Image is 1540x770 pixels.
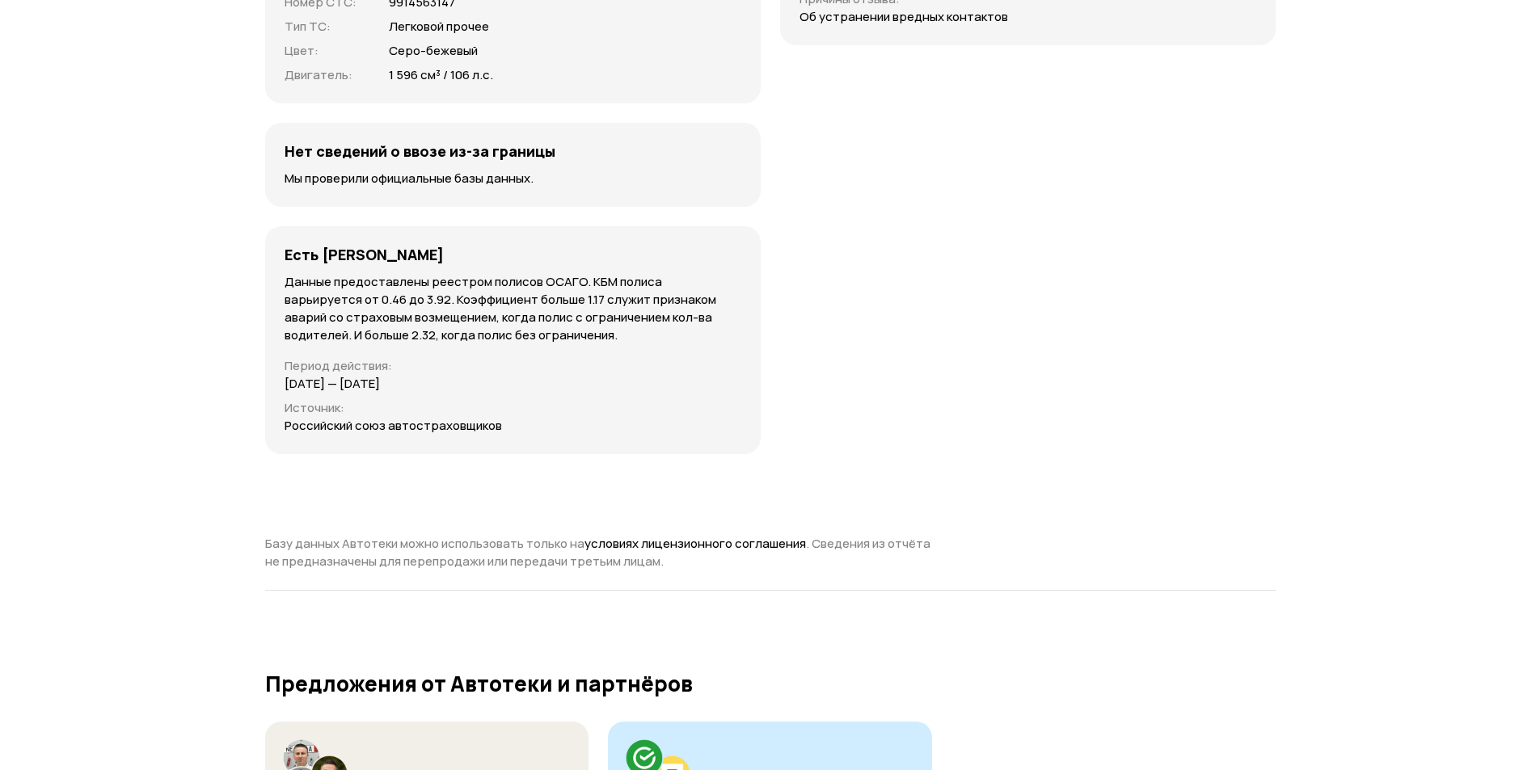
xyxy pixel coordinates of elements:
p: 1 596 см³ / 106 л.с. [389,66,493,84]
p: Данные предоставлены реестром полисов ОСАГО. КБМ полиса варьируется от 0.46 до 3.92. Коэффициент ... [285,273,741,344]
p: Серо-бежевый [389,42,478,60]
p: Мы проверили официальные базы данных. [285,170,741,187]
p: Период действия : [285,357,741,375]
p: Источник : [285,399,741,417]
h4: Нет сведений о ввозе из-за границы [285,142,555,160]
h4: Есть [PERSON_NAME] [285,246,444,263]
p: [DATE] — [DATE] [285,375,380,393]
h2: Предложения от Автотеки и партнёров [265,671,1276,696]
p: Об устранении вредных контактов [800,8,1008,26]
p: Базу данных Автотеки можно использовать только на . Сведения из отчёта не предназначены для переп... [265,535,944,570]
p: Двигатель : [285,66,369,84]
a: условиях лицензионного соглашения [584,535,806,552]
p: Цвет : [285,42,369,60]
p: Российский союз автостраховщиков [285,417,502,435]
p: Легковой прочее [389,18,489,36]
p: Тип ТС : [285,18,369,36]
